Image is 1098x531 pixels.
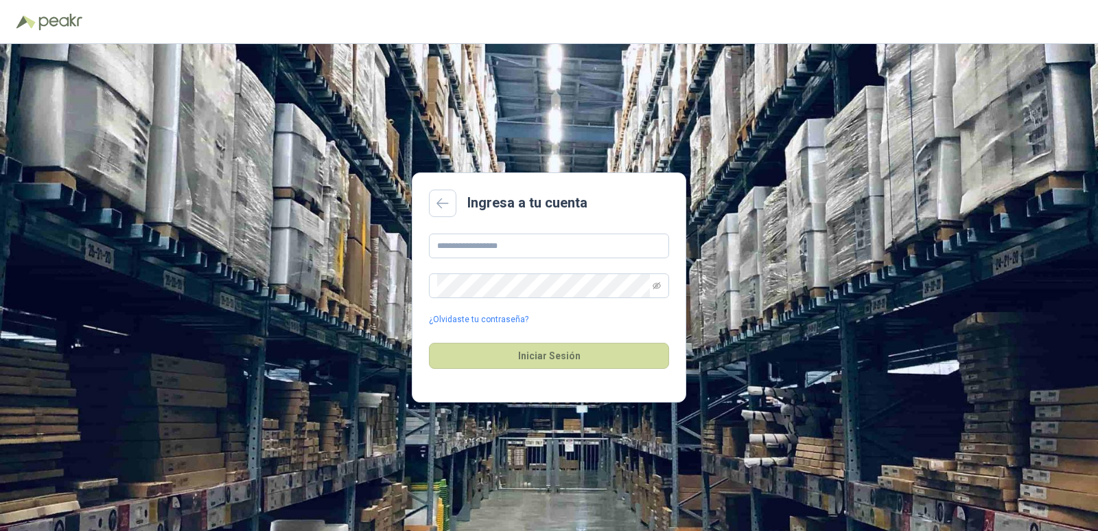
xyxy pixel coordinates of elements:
img: Peakr [38,14,82,30]
span: eye-invisible [653,282,661,290]
img: Logo [16,15,36,29]
button: Iniciar Sesión [429,343,669,369]
a: ¿Olvidaste tu contraseña? [429,313,528,326]
h2: Ingresa a tu cuenta [467,192,587,214]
